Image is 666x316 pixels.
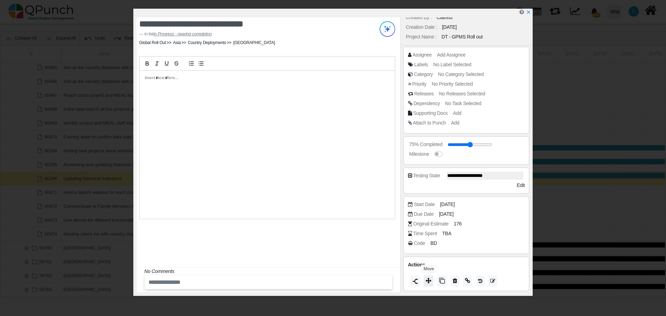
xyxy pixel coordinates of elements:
[414,201,435,208] div: Start Date
[380,21,395,37] img: Try writing with AI
[445,101,481,106] span: No Task Selected
[414,100,440,107] div: Dependency
[476,275,484,287] button: History
[414,90,434,97] div: Releases
[437,275,447,287] button: Copy
[139,40,166,46] li: Global Roll Out
[438,71,484,77] span: No Category Selected
[432,81,473,87] span: No Priority Selected
[453,110,461,116] span: Add
[412,80,426,88] div: Priority
[439,91,485,96] span: No Releases Selected
[441,33,482,41] div: DT - GPMS Roll out
[413,110,448,117] div: Supporting Docs
[409,151,429,158] div: Milestone
[410,275,420,287] button: Split
[413,119,446,127] div: Attach to Punch
[166,40,181,46] li: Asia
[451,120,459,126] span: Add
[442,230,451,237] span: TBA
[413,279,418,284] img: split.9d50320.png
[409,141,442,148] div: 75% Completed
[413,51,432,59] div: Assignee
[437,52,465,58] span: Add Assignee
[413,220,449,228] div: Original Estimate
[488,275,497,287] button: Edit
[413,230,437,237] div: Time Spent
[153,32,212,36] u: In Progress - nearing completion
[139,31,351,37] footer: in list
[406,33,437,41] div: Project Name :
[454,220,462,228] span: 176
[414,211,434,218] div: Due Date
[517,182,525,188] span: Edit
[226,40,275,46] li: [GEOGRAPHIC_DATA]
[421,265,436,273] div: Move
[414,240,425,247] div: Code
[440,201,455,208] span: [DATE]
[153,32,212,36] cite: Source Title
[144,268,174,274] i: No Comments
[413,172,440,179] div: Testing State
[430,240,437,247] span: BD
[463,275,472,287] button: Copy Link
[451,275,459,287] button: Delete
[181,40,226,46] li: Country Deployments
[408,262,425,267] span: Actions
[414,61,428,68] div: Labels
[414,71,433,78] div: Category
[433,62,472,67] span: No Label Selected
[439,211,453,218] span: [DATE]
